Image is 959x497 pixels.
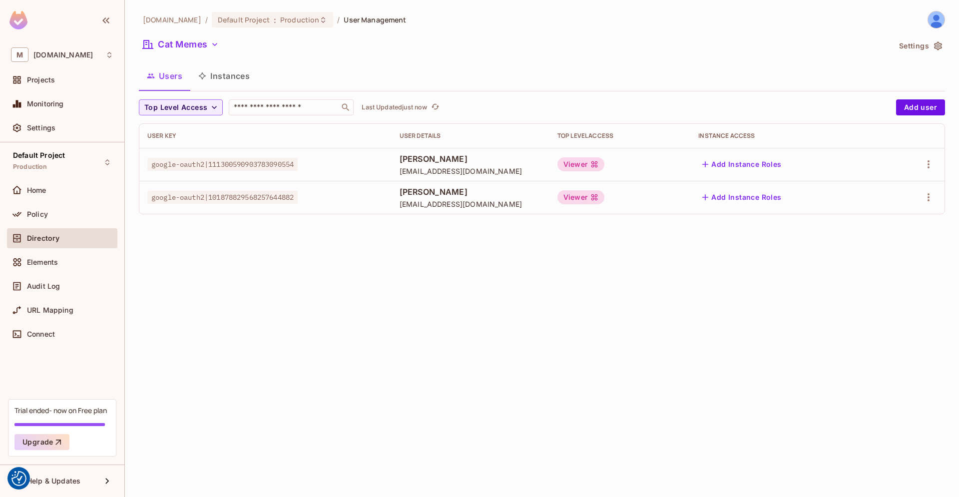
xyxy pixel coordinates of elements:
[13,151,65,159] span: Default Project
[27,234,59,242] span: Directory
[139,63,190,88] button: Users
[400,186,541,197] span: [PERSON_NAME]
[273,16,277,24] span: :
[557,157,604,171] div: Viewer
[205,15,208,24] li: /
[14,434,69,450] button: Upgrade
[144,101,207,114] span: Top Level Access
[427,101,441,113] span: Click to refresh data
[698,132,876,140] div: Instance Access
[27,258,58,266] span: Elements
[698,156,785,172] button: Add Instance Roles
[280,15,319,24] span: Production
[27,124,55,132] span: Settings
[27,76,55,84] span: Projects
[400,153,541,164] span: [PERSON_NAME]
[33,51,93,59] span: Workspace: mensoi.com
[896,99,945,115] button: Add user
[143,15,201,24] span: the active workspace
[147,191,298,204] span: google-oauth2|101878829568257644882
[928,11,945,28] img: Filip Grebowski
[27,282,60,290] span: Audit Log
[557,132,682,140] div: Top Level Access
[147,158,298,171] span: google-oauth2|111300590903783090554
[27,100,64,108] span: Monitoring
[27,477,80,485] span: Help & Updates
[400,166,541,176] span: [EMAIL_ADDRESS][DOMAIN_NAME]
[27,330,55,338] span: Connect
[431,102,440,112] span: refresh
[429,101,441,113] button: refresh
[27,306,73,314] span: URL Mapping
[147,132,384,140] div: User Key
[895,38,945,54] button: Settings
[11,47,28,62] span: M
[362,103,427,111] p: Last Updated just now
[698,189,785,205] button: Add Instance Roles
[344,15,406,24] span: User Management
[13,163,47,171] span: Production
[139,36,223,52] button: Cat Memes
[557,190,604,204] div: Viewer
[400,132,541,140] div: User Details
[337,15,340,24] li: /
[190,63,258,88] button: Instances
[218,15,270,24] span: Default Project
[14,406,107,415] div: Trial ended- now on Free plan
[11,471,26,486] img: Revisit consent button
[27,186,46,194] span: Home
[9,11,27,29] img: SReyMgAAAABJRU5ErkJggg==
[27,210,48,218] span: Policy
[139,99,223,115] button: Top Level Access
[11,471,26,486] button: Consent Preferences
[400,199,541,209] span: [EMAIL_ADDRESS][DOMAIN_NAME]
